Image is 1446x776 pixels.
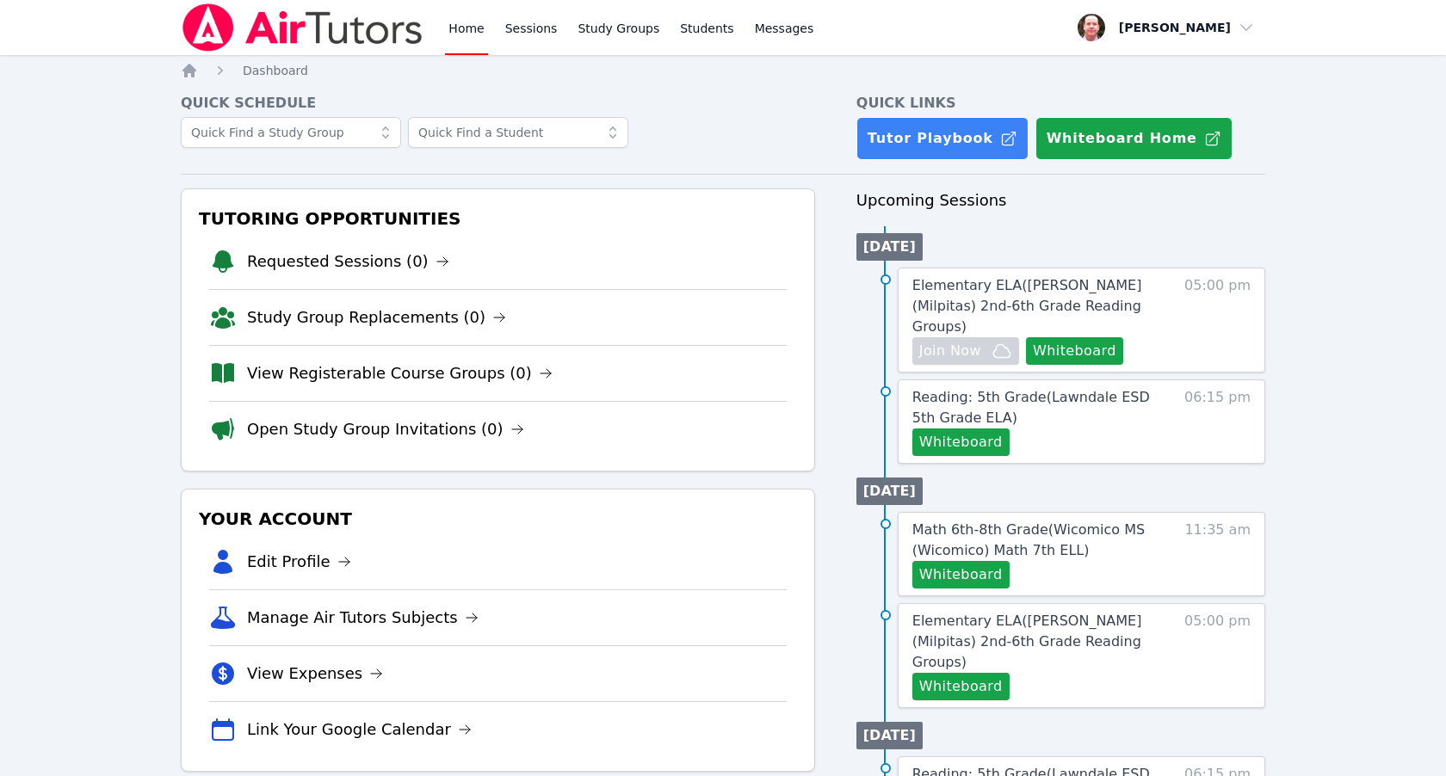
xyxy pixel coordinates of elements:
a: Study Group Replacements (0) [247,305,506,329]
img: Air Tutors [181,3,424,52]
span: Messages [755,20,814,37]
h4: Quick Schedule [181,93,815,114]
a: Tutor Playbook [856,117,1029,160]
a: Open Study Group Invitations (0) [247,417,524,441]
h3: Upcoming Sessions [856,188,1265,212]
span: Elementary ELA ( [PERSON_NAME] (Milpitas) 2nd-6th Grade Reading Groups ) [912,277,1142,335]
a: Requested Sessions (0) [247,249,449,274]
h3: Your Account [195,503,800,534]
nav: Breadcrumb [181,62,1265,79]
span: Elementary ELA ( [PERSON_NAME] (Milpitas) 2nd-6th Grade Reading Groups ) [912,613,1142,670]
a: View Registerable Course Groups (0) [247,361,553,385]
span: Dashboard [243,64,308,77]
a: Link Your Google Calendar [247,717,472,742]
button: Whiteboard Home [1035,117,1233,160]
a: Elementary ELA([PERSON_NAME] (Milpitas) 2nd-6th Grade Reading Groups) [912,611,1166,673]
a: Elementary ELA([PERSON_NAME] (Milpitas) 2nd-6th Grade Reading Groups) [912,275,1166,337]
span: Math 6th-8th Grade ( Wicomico MS (Wicomico) Math 7th ELL ) [912,521,1145,558]
li: [DATE] [856,477,923,505]
span: 05:00 pm [1184,611,1251,700]
a: Manage Air Tutors Subjects [247,606,479,630]
li: [DATE] [856,233,923,261]
button: Whiteboard [912,428,1010,456]
button: Whiteboard [912,673,1010,700]
button: Whiteboard [912,561,1010,588]
span: Reading: 5th Grade ( Lawndale ESD 5th Grade ELA ) [912,389,1150,426]
a: View Expenses [247,662,383,686]
span: Join Now [919,341,981,361]
a: Edit Profile [247,550,351,574]
li: [DATE] [856,722,923,749]
button: Whiteboard [1026,337,1123,365]
a: Dashboard [243,62,308,79]
input: Quick Find a Study Group [181,117,401,148]
button: Join Now [912,337,1019,365]
input: Quick Find a Student [408,117,628,148]
h3: Tutoring Opportunities [195,203,800,234]
a: Reading: 5th Grade(Lawndale ESD 5th Grade ELA) [912,387,1166,428]
span: 06:15 pm [1184,387,1251,456]
span: 11:35 am [1184,520,1251,588]
span: 05:00 pm [1184,275,1251,365]
h4: Quick Links [856,93,1265,114]
a: Math 6th-8th Grade(Wicomico MS (Wicomico) Math 7th ELL) [912,520,1166,561]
